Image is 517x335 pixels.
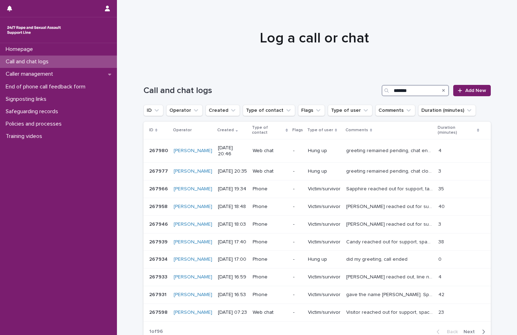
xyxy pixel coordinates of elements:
[149,238,169,245] p: 267939
[144,198,491,215] tr: 267958267958 [PERSON_NAME] [DATE] 18:48Phone-Victim/survivor[PERSON_NAME] reached out for support...
[144,268,491,286] tr: 267933267933 [PERSON_NAME] [DATE] 16:59Phone-Victim/survivor[PERSON_NAME] reached out, line not g...
[218,239,247,245] p: [DATE] 17:40
[346,220,434,227] p: Caller reached out for support, started speaking and sharing experience and then silence, call en...
[3,96,52,103] p: Signposting links
[293,148,302,154] p: -
[3,58,54,65] p: Call and chat logs
[3,83,91,90] p: End of phone call feedback form
[308,292,341,298] p: Victim/survivor
[438,185,445,192] p: 35
[218,168,247,174] p: [DATE] 20:35
[438,124,475,137] p: Duration (minutes)
[253,256,287,262] p: Phone
[174,292,212,298] a: [PERSON_NAME]
[307,126,333,134] p: Type of user
[328,105,372,116] button: Type of user
[375,105,415,116] button: Comments
[382,85,449,96] div: Search
[174,148,212,154] a: [PERSON_NAME]
[149,308,169,316] p: 267598
[465,88,486,93] span: Add New
[438,220,443,227] p: 3
[149,126,153,134] p: ID
[6,23,62,37] img: rhQMoQhaT3yELyF149Cw
[308,186,341,192] p: Victim/survivor
[253,168,287,174] p: Web chat
[243,105,295,116] button: Type of contact
[346,146,434,154] p: greeting remained pending, chat ended
[149,185,169,192] p: 267966
[293,168,302,174] p: -
[174,310,212,316] a: [PERSON_NAME]
[218,145,247,157] p: [DATE] 20:46
[308,148,341,154] p: Hung up
[293,221,302,227] p: -
[144,286,491,304] tr: 267931267931 [PERSON_NAME] [DATE] 16:53Phone-Victim/survivorgave the name [PERSON_NAME]. Spoke ab...
[346,185,434,192] p: Sapphire reached out for support, talked about DID, support, waiting for support, family. Space g...
[149,220,169,227] p: 267946
[308,168,341,174] p: Hung up
[438,238,445,245] p: 38
[144,105,163,116] button: ID
[149,273,169,280] p: 267933
[293,239,302,245] p: -
[149,255,169,262] p: 267934
[308,239,341,245] p: Victim/survivor
[3,108,64,115] p: Safeguarding records
[144,139,491,163] tr: 267980267980 [PERSON_NAME] [DATE] 20:46Web chat-Hung upgreeting remained pending, chat endedgreet...
[438,202,446,210] p: 40
[174,239,212,245] a: [PERSON_NAME]
[292,126,303,134] p: Flags
[438,273,443,280] p: 4
[174,204,212,210] a: [PERSON_NAME]
[293,274,302,280] p: -
[308,221,341,227] p: Victim/survivor
[346,238,434,245] p: Candy reached out for support, space given to use as needed. Spoke about younger self and childho...
[443,329,458,334] span: Back
[218,310,247,316] p: [DATE] 07:23
[438,146,443,154] p: 4
[438,290,446,298] p: 42
[218,256,247,262] p: [DATE] 17:00
[253,186,287,192] p: Phone
[438,308,445,316] p: 23
[174,256,212,262] a: [PERSON_NAME]
[345,126,368,134] p: Comments
[149,290,168,298] p: 267931
[253,274,287,280] p: Phone
[149,167,169,174] p: 267977
[346,290,434,298] p: gave the name Addis. Spoke about family, mothers death, needing access to info but cannot get it....
[144,163,491,180] tr: 267977267977 [PERSON_NAME] [DATE] 20:35Web chat-Hung upgreeting remained pending, chat closedgree...
[253,221,287,227] p: Phone
[438,255,443,262] p: 0
[174,186,212,192] a: [PERSON_NAME]
[253,239,287,245] p: Phone
[293,292,302,298] p: -
[346,202,434,210] p: Caller reached out for support and to try and get clarity. Spoke about family and support, though...
[308,204,341,210] p: Victim/survivor
[453,85,490,96] a: Add New
[218,186,247,192] p: [DATE] 19:34
[144,180,491,198] tr: 267966267966 [PERSON_NAME] [DATE] 19:34Phone-Victim/survivorSapphire reached out for support, tal...
[3,46,39,53] p: Homepage
[252,124,284,137] p: Type of contact
[293,256,302,262] p: -
[173,126,192,134] p: Operator
[218,292,247,298] p: [DATE] 16:53
[144,251,491,268] tr: 267934267934 [PERSON_NAME] [DATE] 17:00Phone-Hung updid my greeting, call endeddid my greeting, c...
[3,121,67,127] p: Policies and processes
[166,105,203,116] button: Operator
[438,167,443,174] p: 3
[253,204,287,210] p: Phone
[298,105,325,116] button: Flags
[293,204,302,210] p: -
[346,255,409,262] p: did my greeting, call ended
[431,329,461,335] button: Back
[346,273,434,280] p: Richard reached out, line not great, we couldn't hear each other to start then his speech was ver...
[293,186,302,192] p: -
[149,146,169,154] p: 267980
[308,274,341,280] p: Victim/survivor
[253,310,287,316] p: Web chat
[253,148,287,154] p: Web chat
[218,274,247,280] p: [DATE] 16:59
